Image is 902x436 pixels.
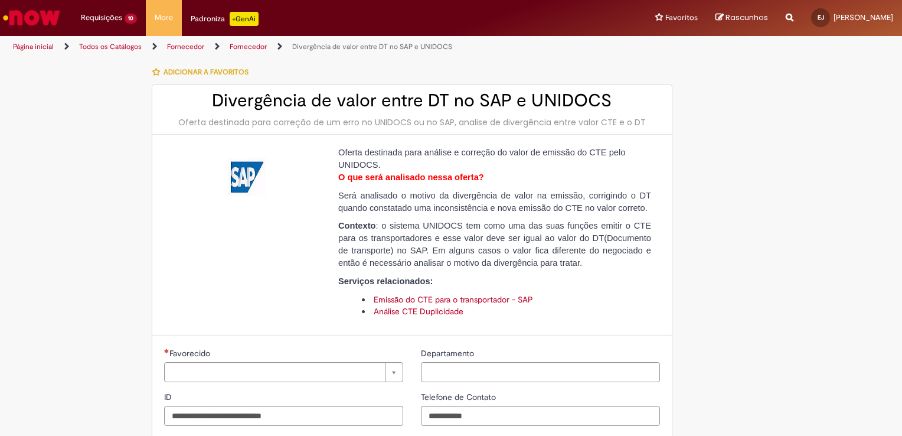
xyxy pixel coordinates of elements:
[164,406,403,426] input: ID
[81,12,122,24] span: Requisições
[421,348,476,359] span: Departamento
[338,190,651,214] p: Será analisado o motivo da divergência de valor na emissão, corrigindo o DT quando constatado uma...
[1,6,62,30] img: ServiceNow
[725,12,768,23] span: Rascunhos
[665,12,698,24] span: Favoritos
[152,60,255,84] button: Adicionar a Favoritos
[79,42,142,51] a: Todos os Catálogos
[9,36,593,58] ul: Trilhas de página
[125,14,137,24] span: 10
[228,158,266,196] img: Divergência de valor entre DT no SAP e UNIDOCS
[230,42,267,51] a: Fornecedor
[191,12,259,26] div: Padroniza
[818,14,824,21] span: EJ
[421,406,660,426] input: Telefone de Contato
[155,12,173,24] span: More
[338,173,484,182] span: O que será analisado nessa oferta?
[421,392,498,402] span: Telefone de Contato
[338,221,376,230] strong: Contexto
[167,42,204,51] a: Fornecedor
[374,294,533,305] a: Emissão do CTE para o transportador - SAP
[169,348,213,359] span: Necessários - Favorecido
[715,12,768,24] a: Rascunhos
[374,306,463,317] a: Análise CTE Duplicidade
[338,276,433,286] strong: Serviços relacionados:
[421,362,660,382] input: Departamento
[164,392,174,402] span: ID
[164,362,403,382] a: Limpar campo Favorecido
[230,12,259,26] p: +GenAi
[292,42,452,51] a: Divergência de valor entre DT no SAP e UNIDOCS
[338,220,651,269] p: : o sistema UNIDOCS tem como uma das suas funções emitir o CTE para os transportadores e esse val...
[834,12,893,22] span: [PERSON_NAME]
[164,349,169,353] span: Necessários
[164,116,660,128] div: Oferta destinada para correção de um erro no UNIDOCS ou no SAP, analise de divergência entre valo...
[164,91,660,110] h2: Divergência de valor entre DT no SAP e UNIDOCS
[338,148,625,170] p: Oferta destinada para análise e correção do valor de emissão do CTE pelo UNIDOCS.
[13,42,54,51] a: Página inicial
[164,67,249,77] span: Adicionar a Favoritos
